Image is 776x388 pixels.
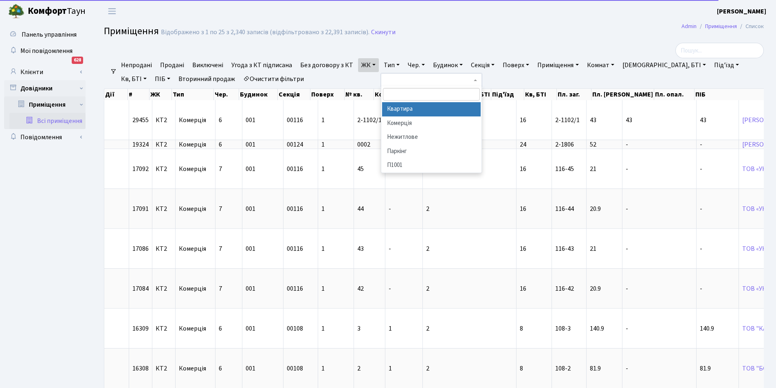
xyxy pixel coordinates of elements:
span: 43 [626,116,632,125]
div: 628 [72,57,83,64]
span: Комерція [179,166,212,172]
span: КТ2 [156,325,172,332]
span: - [389,244,391,253]
span: 7 [219,204,222,213]
span: - [626,284,628,293]
span: Комерція [179,365,212,372]
span: 21 [590,164,596,173]
span: 16 [520,116,526,125]
span: Комерція [179,285,212,292]
span: - [626,364,628,373]
span: 43 [700,116,706,125]
th: Будинок [239,89,277,100]
span: 17084 [132,284,149,293]
span: 17091 [132,204,149,213]
span: - [626,324,628,333]
span: Таун [28,4,86,18]
a: Кв, БТІ [118,72,150,86]
span: - [389,284,391,293]
span: 6 [219,364,222,373]
span: 17086 [132,244,149,253]
a: Виключені [189,58,226,72]
a: Довідники [4,80,86,96]
span: 16309 [132,324,149,333]
span: 20.9 [590,284,601,293]
a: Секція [468,58,498,72]
li: Комерція [382,116,481,131]
span: 7 [219,164,222,173]
a: Поверх [499,58,532,72]
span: Комерція [179,206,212,212]
span: КТ2 [156,141,172,148]
span: 2-1102/1 [555,116,580,125]
span: 1 [321,284,325,293]
th: Дії [104,89,128,100]
a: Admin [681,22,697,31]
a: Під'їзд [711,58,742,72]
span: Мої повідомлення [20,46,73,55]
span: 1 [321,244,325,253]
a: Будинок [430,58,466,72]
span: 00116 [287,244,303,253]
span: 8 [520,324,523,333]
span: 001 [246,140,255,149]
a: Комнат [584,58,618,72]
th: ЖК [149,89,172,100]
img: logo.png [8,3,24,20]
span: 16 [520,204,526,213]
span: КТ2 [156,206,172,212]
div: Відображено з 1 по 25 з 2,340 записів (відфільтровано з 22,391 записів). [161,28,369,36]
th: Пл. заг. [557,89,591,100]
span: - [700,204,702,213]
span: 16 [520,164,526,173]
span: 1 [321,364,325,373]
th: Під'їзд [491,89,524,100]
b: [PERSON_NAME] [717,7,766,16]
span: 108-2 [555,364,571,373]
li: Нежитлове [382,130,481,145]
span: - [626,204,628,213]
th: № кв. [345,89,374,100]
span: 29455 [132,116,149,125]
span: 7 [219,284,222,293]
a: Скинути [371,28,396,36]
li: Список [737,22,764,31]
span: 2 [357,364,361,373]
span: 00116 [287,164,303,173]
span: 001 [246,116,255,125]
span: 1 [321,204,325,213]
span: 6 [219,140,222,149]
li: Квартира [382,102,481,116]
span: 1 [389,324,392,333]
span: - [626,164,628,173]
span: 17092 [132,164,149,173]
nav: breadcrumb [669,18,776,35]
span: 1 [321,140,325,149]
li: Паркінг [382,145,481,159]
span: 43 [357,244,364,253]
a: Всі приміщення [9,113,86,129]
span: - [626,140,628,149]
th: Кв, БТІ [524,89,557,100]
a: Панель управління [4,26,86,43]
span: 00116 [287,116,303,125]
span: 00116 [287,204,303,213]
th: Пл. [PERSON_NAME] [591,89,654,100]
span: - [700,140,702,149]
span: - [389,204,391,213]
span: 6 [219,116,222,125]
a: Угода з КТ підписана [228,58,295,72]
span: - [626,244,628,253]
a: Тип [380,58,403,72]
span: КТ2 [156,365,172,372]
span: 16308 [132,364,149,373]
span: 1 [321,164,325,173]
span: 44 [357,204,364,213]
a: Без договору з КТ [297,58,356,72]
span: 20.9 [590,204,601,213]
span: 140.9 [700,324,714,333]
span: 00108 [287,324,303,333]
span: 8 [520,364,523,373]
span: 2 [426,364,429,373]
span: 2 [426,324,429,333]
